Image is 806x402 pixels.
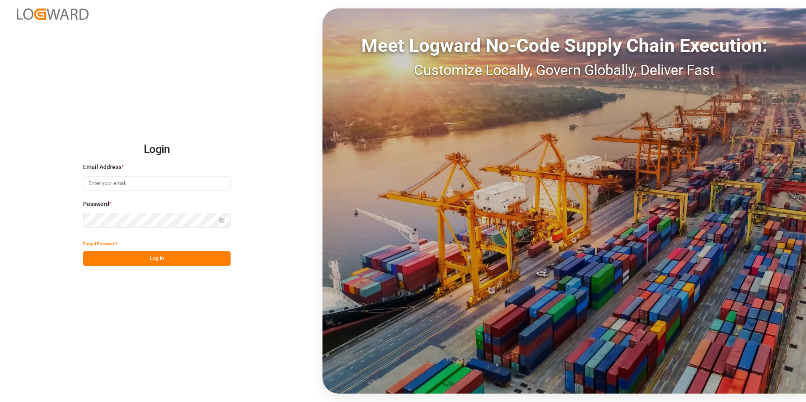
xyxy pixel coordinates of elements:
[83,163,121,172] span: Email Address
[83,200,109,209] span: Password
[322,32,806,59] div: Meet Logward No-Code Supply Chain Execution:
[83,136,231,163] h2: Login
[83,251,231,266] button: Log In
[83,236,118,251] button: Forgot Password?
[322,59,806,81] div: Customize Locally, Govern Globally, Deliver Fast
[17,8,89,20] img: Logward_new_orange.png
[83,176,231,191] input: Enter your email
